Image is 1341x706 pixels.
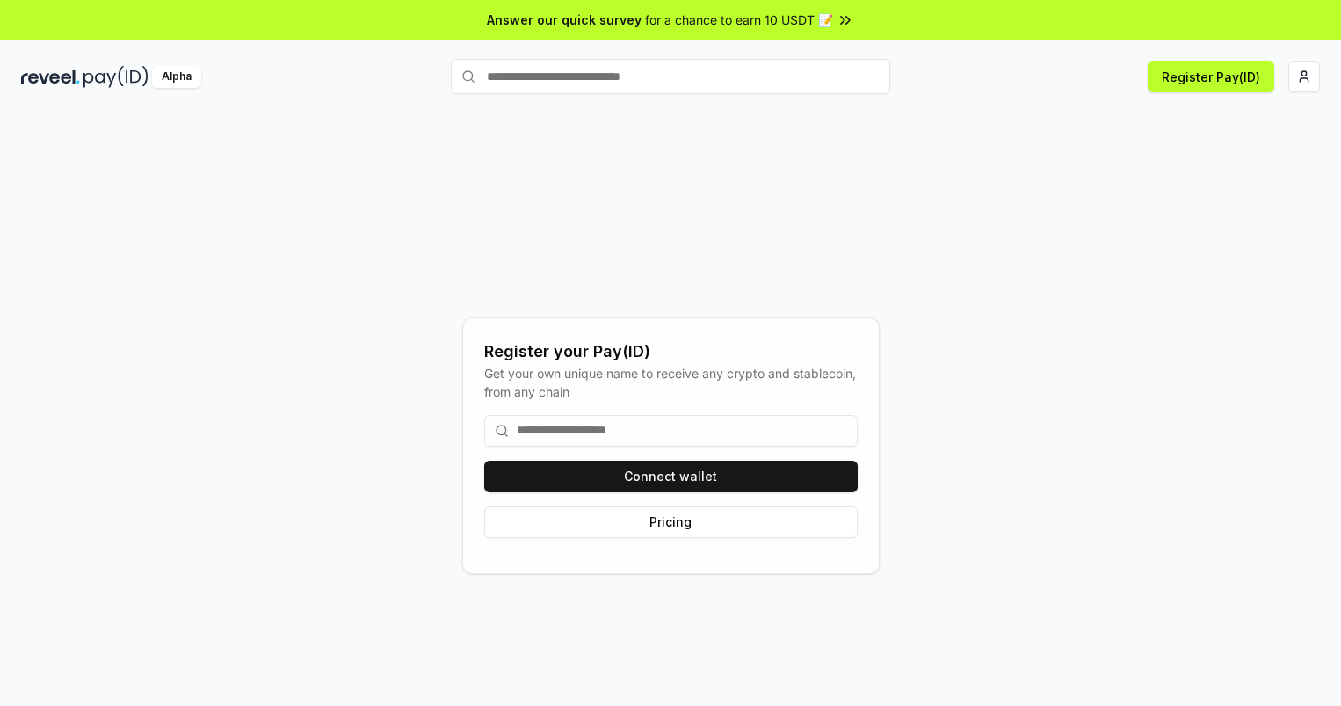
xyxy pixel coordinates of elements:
div: Register your Pay(ID) [484,339,858,364]
button: Connect wallet [484,461,858,492]
span: Answer our quick survey [487,11,642,29]
button: Register Pay(ID) [1148,61,1274,92]
div: Get your own unique name to receive any crypto and stablecoin, from any chain [484,364,858,401]
span: for a chance to earn 10 USDT 📝 [645,11,833,29]
img: reveel_dark [21,66,80,88]
button: Pricing [484,506,858,538]
div: Alpha [152,66,201,88]
img: pay_id [83,66,149,88]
